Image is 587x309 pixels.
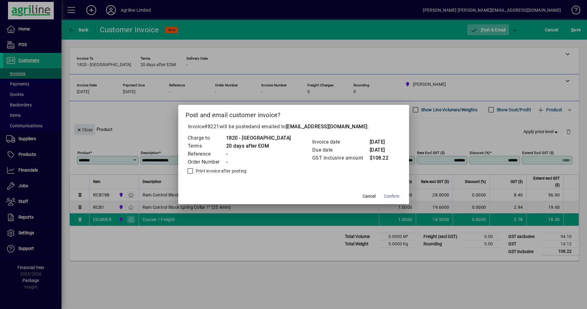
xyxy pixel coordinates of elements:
[363,193,376,200] span: Cancel
[187,158,226,166] td: Order Number
[369,146,394,154] td: [DATE]
[178,105,409,123] h2: Post and email customer invoice?
[187,142,226,150] td: Terms
[226,134,291,142] td: 1820 - [GEOGRAPHIC_DATA]
[187,150,226,158] td: Reference
[384,193,399,200] span: Confirm
[312,138,369,146] td: Invoice date
[204,124,219,129] span: #8221
[226,150,291,158] td: -
[286,124,368,129] b: [EMAIL_ADDRESS][DOMAIN_NAME]
[381,191,402,202] button: Confirm
[312,154,369,162] td: GST inclusive amount
[369,138,394,146] td: [DATE]
[312,146,369,154] td: Due date
[359,191,379,202] button: Cancel
[187,134,226,142] td: Charge to
[226,142,291,150] td: 20 days after EOM
[195,168,247,174] label: Print invoice after posting
[251,124,368,129] span: and emailed to
[226,158,291,166] td: -
[369,154,394,162] td: $108.22
[186,123,402,130] p: Invoice will be posted .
